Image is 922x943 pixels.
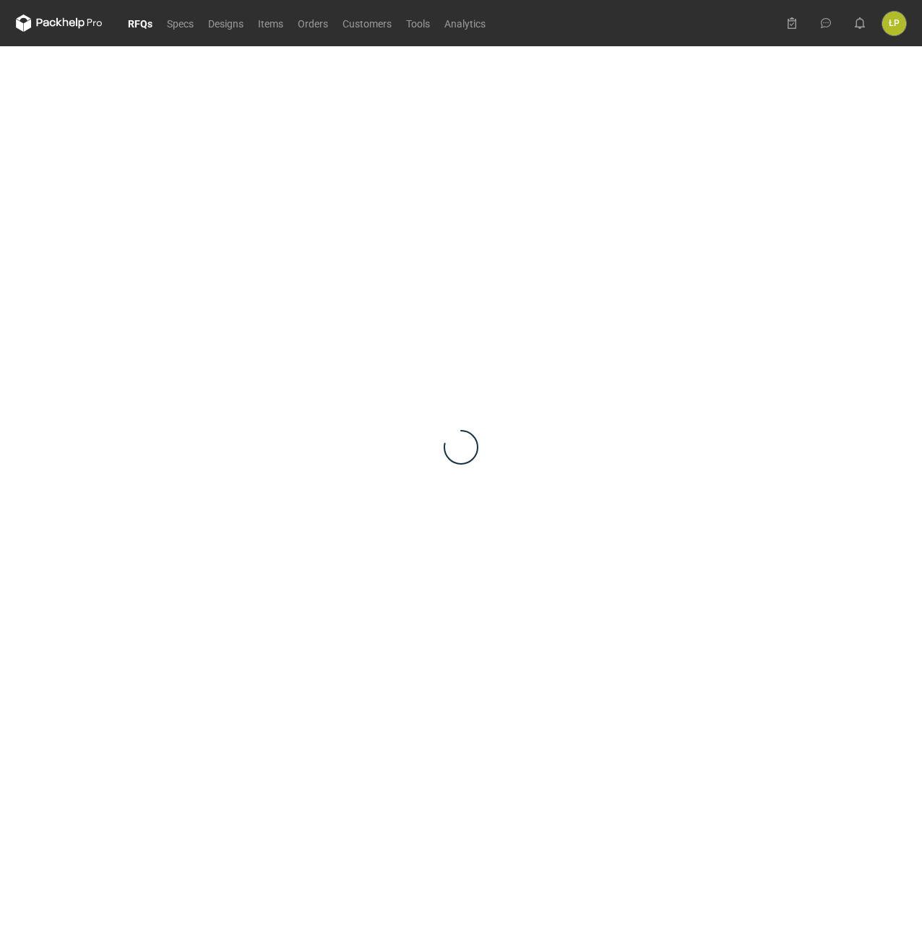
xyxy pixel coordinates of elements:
[437,14,493,32] a: Analytics
[882,12,906,35] div: Łukasz Postawa
[121,14,160,32] a: RFQs
[290,14,335,32] a: Orders
[160,14,201,32] a: Specs
[335,14,399,32] a: Customers
[251,14,290,32] a: Items
[399,14,437,32] a: Tools
[882,12,906,35] button: ŁP
[16,14,103,32] svg: Packhelp Pro
[201,14,251,32] a: Designs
